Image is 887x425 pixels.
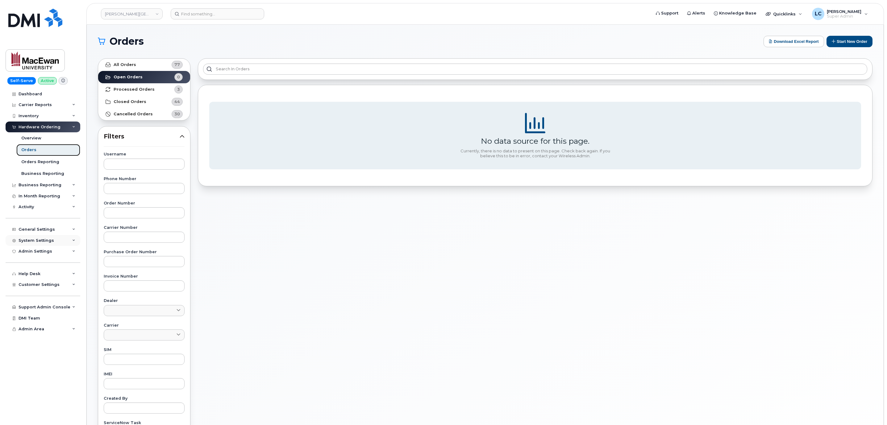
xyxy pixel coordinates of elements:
[104,250,185,254] label: Purchase Order Number
[104,152,185,156] label: Username
[104,274,185,279] label: Invoice Number
[104,324,185,328] label: Carrier
[104,226,185,230] label: Carrier Number
[203,64,867,75] input: Search in orders
[98,71,190,83] a: Open Orders0
[174,62,180,68] span: 77
[104,372,185,376] label: IMEI
[177,86,180,92] span: 3
[114,99,146,104] strong: Closed Orders
[481,136,589,146] div: No data source for this page.
[104,421,185,425] label: ServiceNow Task
[104,397,185,401] label: Created By
[174,99,180,105] span: 44
[114,112,153,117] strong: Cancelled Orders
[98,59,190,71] a: All Orders77
[177,74,180,80] span: 0
[98,96,190,108] a: Closed Orders44
[104,132,180,141] span: Filters
[110,37,144,46] span: Orders
[764,36,824,47] button: Download Excel Report
[114,75,143,80] strong: Open Orders
[104,177,185,181] label: Phone Number
[104,201,185,205] label: Order Number
[104,348,185,352] label: SIM
[174,111,180,117] span: 30
[98,108,190,120] a: Cancelled Orders30
[98,83,190,96] a: Processed Orders3
[104,299,185,303] label: Dealer
[458,149,612,158] div: Currently, there is no data to present on this page. Check back again. If you believe this to be ...
[114,62,136,67] strong: All Orders
[827,36,872,47] button: Start New Order
[114,87,155,92] strong: Processed Orders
